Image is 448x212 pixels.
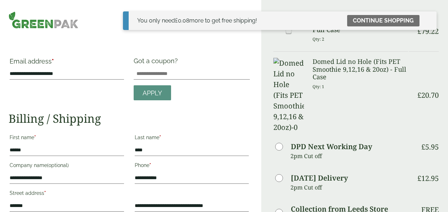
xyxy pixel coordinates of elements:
img: Domed Lid no Hole (Fits PET Smoothie 9,12,16 & 20oz)-0 [273,58,304,133]
span: (optional) [47,162,69,168]
bdi: 20.70 [417,90,439,100]
p: 2pm Cut off [290,182,408,193]
span: 0.08 [175,17,189,24]
abbr: required [52,57,54,65]
bdi: 5.95 [421,142,439,152]
span: Apply [143,89,162,97]
div: You only need more to get free shipping! [137,16,257,25]
a: Continue shopping [347,15,419,26]
label: Street address [10,188,124,200]
img: GreenPak Supplies [9,11,78,29]
span: £ [417,90,421,100]
abbr: required [159,135,161,140]
p: 2pm Cut off [290,151,408,161]
label: [DATE] Delivery [291,175,348,182]
label: Company name [10,160,124,172]
small: Qty: 2 [313,36,324,42]
label: Last name [135,132,249,145]
small: Qty: 1 [313,84,324,89]
label: Email address [10,58,124,68]
h3: Domed Lid no Hole (Fits PET Smoothie 9,12,16 & 20oz) - Full Case [313,58,408,81]
abbr: required [44,190,46,196]
label: Phone [135,160,249,172]
span: £ [175,17,178,24]
label: DPD Next Working Day [291,143,372,150]
a: Apply [134,85,171,101]
label: First name [10,132,124,145]
abbr: required [34,135,36,140]
h2: Billing / Shipping [9,112,250,125]
abbr: required [149,162,151,168]
span: £ [421,142,425,152]
span: £ [417,173,421,183]
bdi: 12.95 [417,173,439,183]
label: Got a coupon? [134,57,181,68]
